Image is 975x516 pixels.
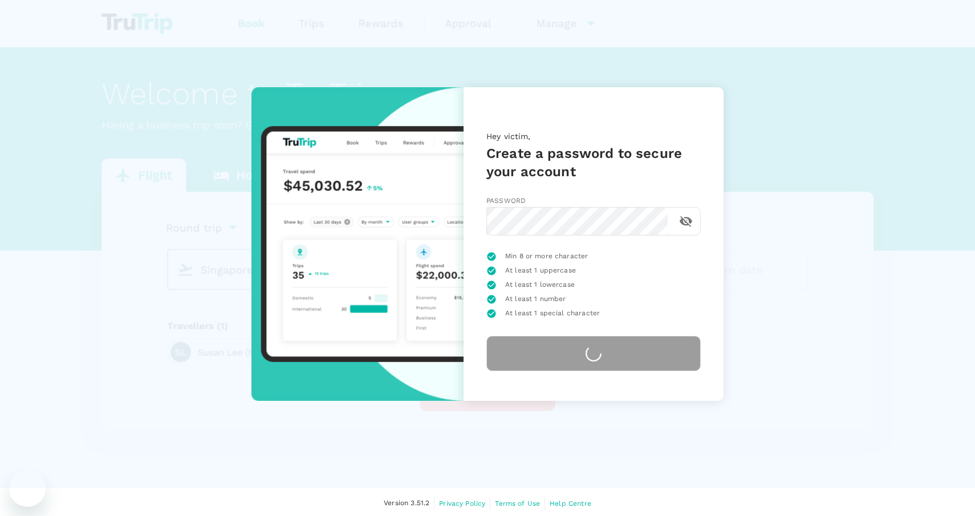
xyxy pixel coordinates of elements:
[505,308,600,319] span: At least 1 special character
[251,87,464,401] img: trutrip-set-password
[384,498,429,509] span: Version 3.51.2
[495,497,540,510] a: Terms of Use
[486,197,526,205] span: Password
[505,251,588,262] span: Min 8 or more character
[550,497,591,510] a: Help Centre
[550,499,591,507] span: Help Centre
[505,294,566,305] span: At least 1 number
[505,265,576,277] span: At least 1 uppercase
[495,499,540,507] span: Terms of Use
[439,499,485,507] span: Privacy Policy
[505,279,575,291] span: At least 1 lowercase
[486,131,701,144] p: Hey victim,
[486,144,701,181] h5: Create a password to secure your account
[9,470,46,507] iframe: Button to launch messaging window
[439,497,485,510] a: Privacy Policy
[672,208,700,235] button: toggle password visibility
